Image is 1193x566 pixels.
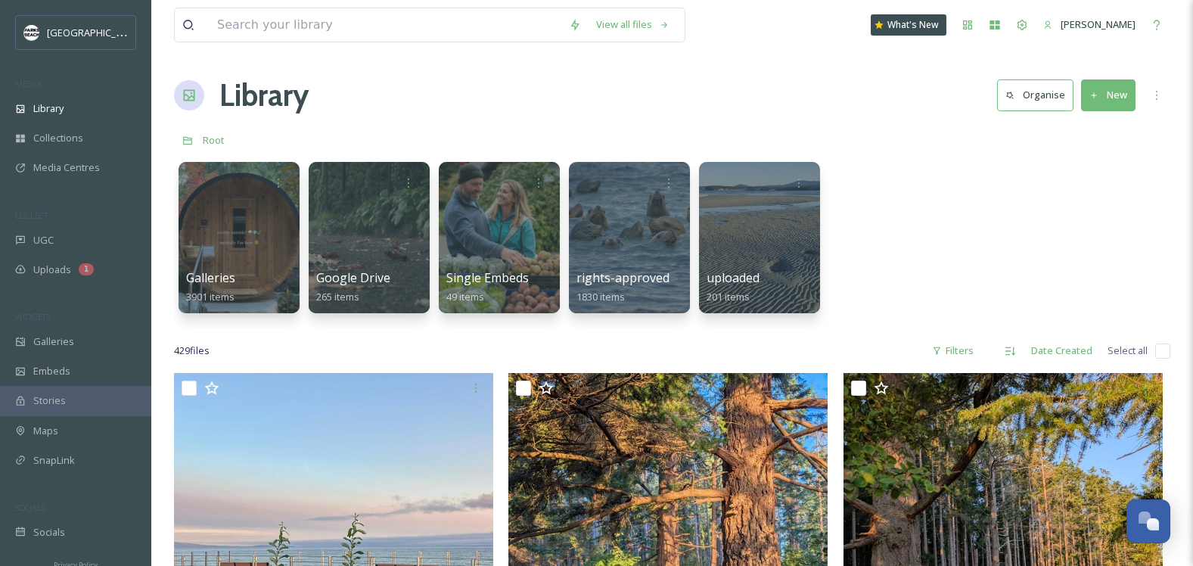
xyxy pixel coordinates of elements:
a: [PERSON_NAME] [1036,10,1143,39]
a: Library [219,73,309,118]
button: Organise [997,79,1073,110]
button: Open Chat [1126,499,1170,543]
a: Root [203,131,225,149]
span: Socials [33,525,65,540]
div: Filters [924,336,981,365]
a: What's New [871,14,946,36]
span: [PERSON_NAME] [1061,17,1136,31]
span: Galleries [33,334,74,349]
span: Google Drive [316,269,390,286]
span: Media Centres [33,160,100,175]
div: 1 [79,263,94,275]
a: Google Drive265 items [316,271,390,303]
span: [GEOGRAPHIC_DATA] Tourism [47,25,182,39]
span: uploaded [707,269,760,286]
button: New [1081,79,1136,110]
span: 3901 items [186,290,235,303]
span: Select all [1108,344,1148,358]
span: MEDIA [15,78,42,89]
span: SnapLink [33,453,75,468]
a: View all files [589,10,677,39]
span: Root [203,133,225,147]
span: Maps [33,424,58,438]
a: Single Embeds49 items [446,271,529,303]
span: Galleries [186,269,235,286]
a: uploaded201 items [707,271,760,303]
div: Date Created [1024,336,1100,365]
span: rights-approved [576,269,670,286]
span: UGC [33,233,54,247]
span: 1830 items [576,290,625,303]
span: 201 items [707,290,750,303]
img: parks%20beach.jpg [24,25,39,40]
span: Stories [33,393,66,408]
span: 49 items [446,290,484,303]
span: 429 file s [174,344,210,358]
span: Uploads [33,263,71,277]
span: Collections [33,131,83,145]
span: Library [33,101,64,116]
span: Embeds [33,364,70,378]
a: rights-approved1830 items [576,271,670,303]
span: WIDGETS [15,311,50,322]
span: COLLECT [15,210,48,221]
input: Search your library [210,8,561,42]
a: Galleries3901 items [186,271,235,303]
span: SOCIALS [15,502,45,513]
span: 265 items [316,290,359,303]
span: Single Embeds [446,269,529,286]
